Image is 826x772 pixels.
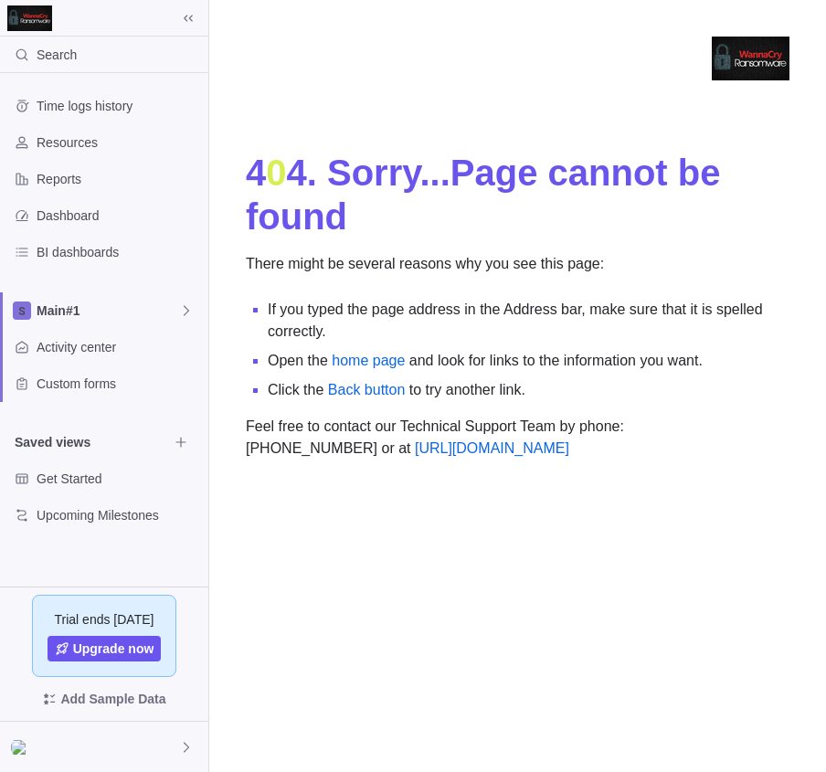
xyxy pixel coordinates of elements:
img: logo [7,5,52,31]
span: Trial ends [DATE] [55,610,154,629]
span: Feel free to contact our Technical Support Team by phone: [PHONE_NUMBER] [246,418,624,456]
span: Dashboard [37,206,201,225]
a: Upgrade now [48,636,162,661]
span: Time logs history [37,97,201,115]
span: or at [381,440,568,456]
span: Add Sample Data [15,684,194,714]
li: If you typed the page address in the Address bar, make sure that it is spelled correctly. [268,299,789,343]
div: Hadj Said Bakir [11,736,33,758]
p: There might be several reasons why you see this page: [246,253,789,284]
a: home page [332,353,405,368]
span: Add Sample Data [60,688,165,710]
span: Activity center [37,338,201,356]
img: logo [712,37,789,80]
a: [URL][DOMAIN_NAME] [415,440,569,456]
span: Upgrade now [73,640,154,658]
span: Get Started [37,470,201,488]
span: 0 [266,153,286,193]
span: . Sorry... Page cannot be found [246,153,720,237]
span: Custom forms [37,375,201,393]
li: Open the and look for links to the information you want. [268,350,789,372]
a: Back button [328,382,406,397]
span: Resources [37,133,201,152]
img: Show [11,740,33,755]
span: Main#1 [37,301,179,320]
li: Click the to try another link. [268,379,789,401]
span: Browse views [168,429,194,455]
span: 4 [246,153,266,193]
span: Reports [37,170,201,188]
span: Upcoming Milestones [37,506,201,524]
span: BI dashboards [37,243,201,261]
span: Search [37,46,77,64]
span: Saved views [15,433,168,451]
span: 4 [287,153,307,193]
